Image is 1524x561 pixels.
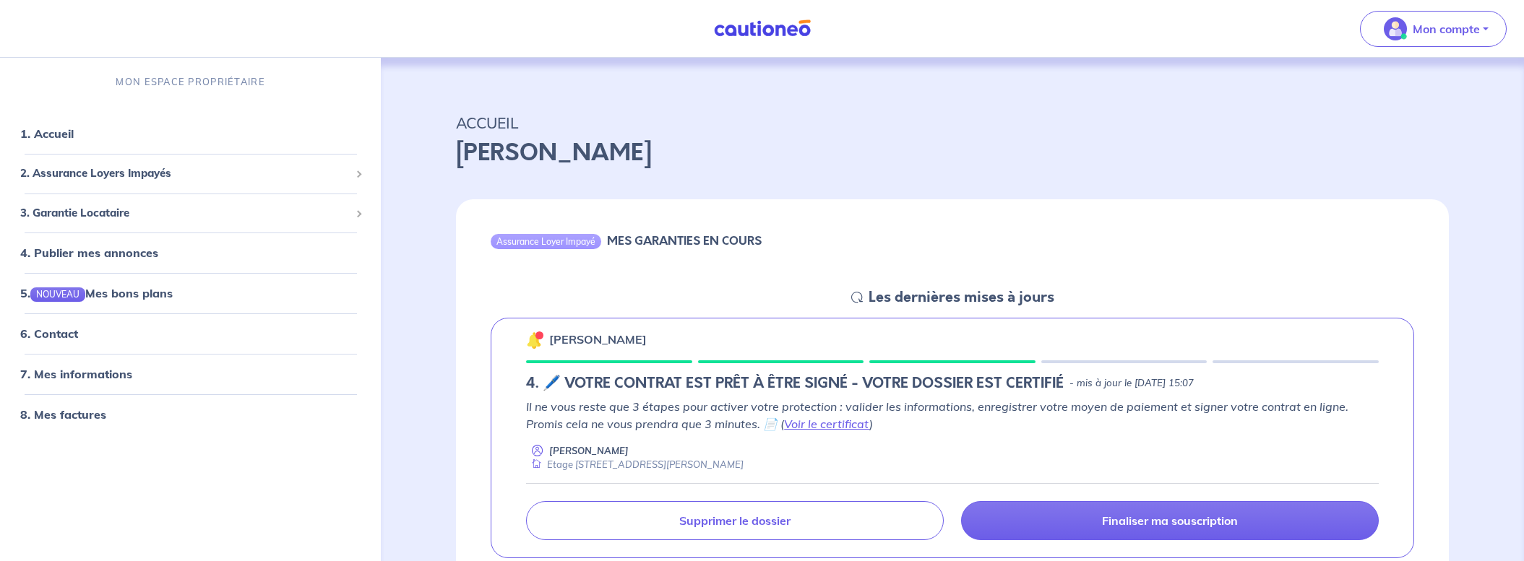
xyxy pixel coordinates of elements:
button: illu_account_valid_menu.svgMon compte [1360,11,1507,47]
div: 1. Accueil [6,119,375,148]
a: Supprimer le dossier [526,501,944,540]
div: 7. Mes informations [6,360,375,388]
div: 2. Assurance Loyers Impayés [6,160,375,188]
p: [PERSON_NAME] [456,136,1449,170]
p: Il ne vous reste que 3 étapes pour activer votre protection : valider les informations, enregistr... [526,398,1379,432]
div: 6. Contact [6,319,375,348]
p: MON ESPACE PROPRIÉTAIRE [116,75,264,89]
a: 6. Contact [20,326,78,341]
h5: 4. 🖊️ VOTRE CONTRAT EST PRÊT À ÊTRE SIGNÉ - VOTRE DOSSIER EST CERTIFIÉ [526,375,1064,392]
a: 1. Accueil [20,126,74,141]
p: Supprimer le dossier [679,513,791,528]
div: state: CONTRACT-INFO-IN-PROGRESS, Context: NEW,CHOOSE-CERTIFICATE,ALONE,LESSOR-DOCUMENTS [526,375,1379,392]
a: 5.NOUVEAUMes bons plans [20,286,173,300]
p: - mis à jour le [DATE] 15:07 [1069,376,1194,391]
img: Cautioneo [708,19,817,38]
img: 🔔 [526,331,543,349]
h6: MES GARANTIES EN COURS [607,234,762,248]
div: Assurance Loyer Impayé [491,234,601,248]
a: 7. Mes informations [20,367,132,381]
span: 3. Garantie Locataire [20,205,350,222]
p: Mon compte [1413,20,1480,38]
a: Finaliser ma souscription [961,501,1379,540]
h5: Les dernières mises à jours [869,289,1054,306]
a: Voir le certificat [784,417,869,431]
div: 8. Mes factures [6,400,375,429]
div: 4. Publier mes annonces [6,238,375,267]
div: 5.NOUVEAUMes bons plans [6,279,375,308]
p: ACCUEIL [456,110,1449,136]
div: 3. Garantie Locataire [6,199,375,227]
a: 4. Publier mes annonces [20,245,158,260]
p: [PERSON_NAME] [549,444,629,458]
img: illu_account_valid_menu.svg [1384,17,1407,40]
div: Etage [STREET_ADDRESS][PERSON_NAME] [526,458,744,471]
span: 2. Assurance Loyers Impayés [20,165,350,182]
p: [PERSON_NAME] [549,331,647,348]
a: 8. Mes factures [20,407,106,422]
p: Finaliser ma souscription [1102,513,1238,528]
